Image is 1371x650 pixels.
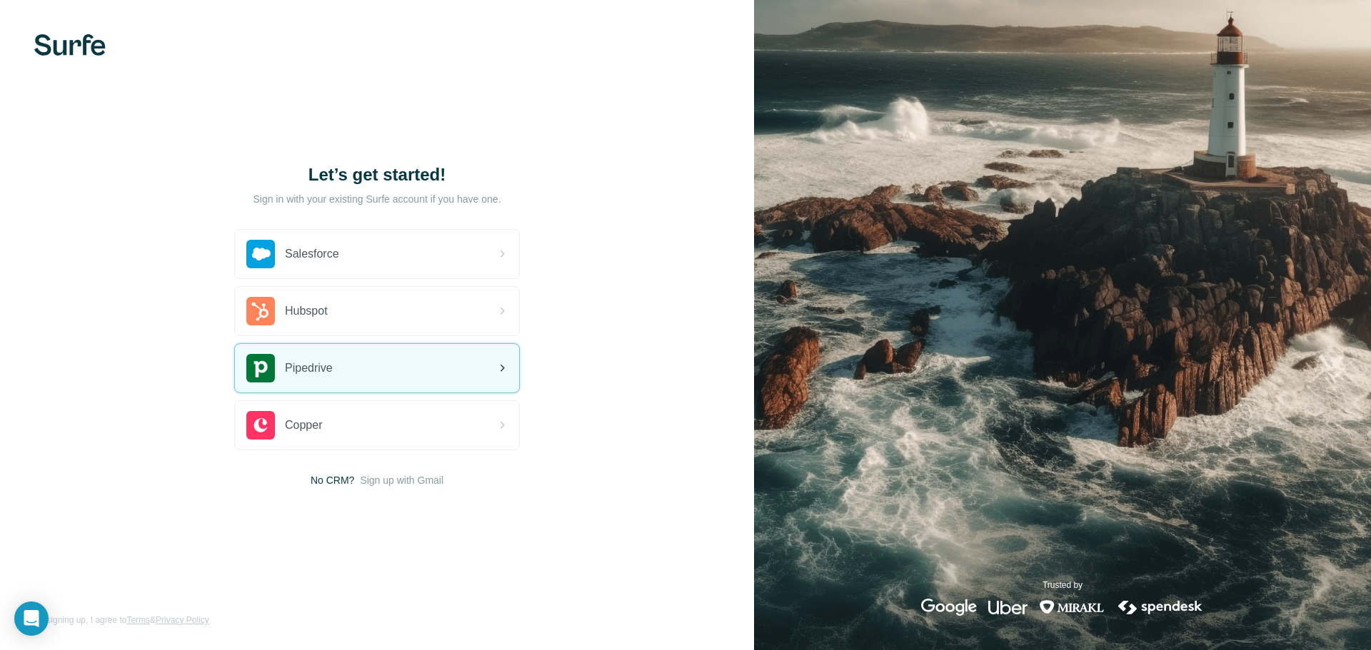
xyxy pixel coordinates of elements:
[285,417,322,434] span: Copper
[246,297,275,325] img: hubspot's logo
[1043,579,1083,591] p: Trusted by
[156,615,209,625] a: Privacy Policy
[285,303,328,320] span: Hubspot
[311,473,354,487] span: No CRM?
[1116,599,1205,616] img: spendesk's logo
[988,599,1028,616] img: uber's logo
[921,599,977,616] img: google's logo
[285,245,339,263] span: Salesforce
[285,360,333,377] span: Pipedrive
[360,473,443,487] button: Sign up with Gmail
[246,411,275,440] img: copper's logo
[14,601,49,636] div: Open Intercom Messenger
[34,614,209,626] span: By signing up, I agree to &
[246,354,275,382] img: pipedrive's logo
[126,615,150,625] a: Terms
[253,192,501,206] p: Sign in with your existing Surfe account if you have one.
[246,240,275,268] img: salesforce's logo
[34,34,106,56] img: Surfe's logo
[1039,599,1105,616] img: mirakl's logo
[234,163,520,186] h1: Let’s get started!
